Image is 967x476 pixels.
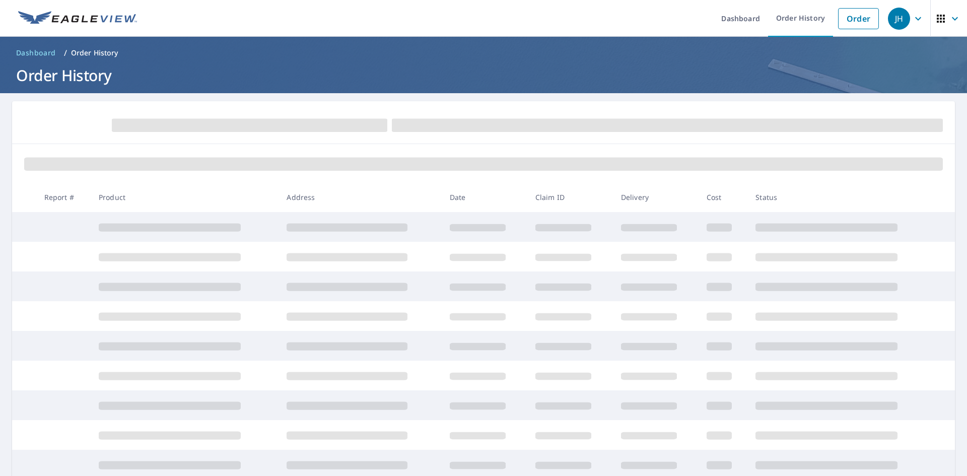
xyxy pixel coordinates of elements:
[12,45,955,61] nav: breadcrumb
[36,182,91,212] th: Report #
[613,182,699,212] th: Delivery
[12,45,60,61] a: Dashboard
[64,47,67,59] li: /
[888,8,910,30] div: JH
[71,48,118,58] p: Order History
[18,11,137,26] img: EV Logo
[16,48,56,58] span: Dashboard
[91,182,279,212] th: Product
[527,182,613,212] th: Claim ID
[747,182,936,212] th: Status
[838,8,879,29] a: Order
[699,182,748,212] th: Cost
[442,182,527,212] th: Date
[279,182,441,212] th: Address
[12,65,955,86] h1: Order History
